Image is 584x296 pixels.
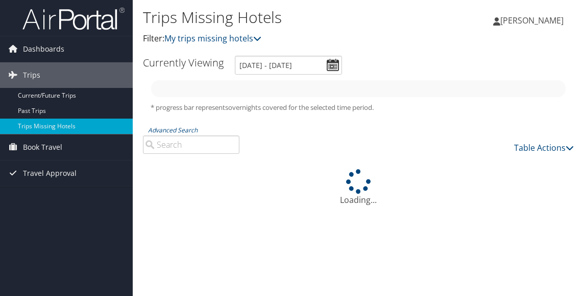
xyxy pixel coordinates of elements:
[22,7,125,31] img: airportal-logo.png
[151,103,566,112] h5: * progress bar represents overnights covered for the selected time period.
[164,33,261,44] a: My trips missing hotels
[143,169,574,206] div: Loading...
[493,5,574,36] a: [PERSON_NAME]
[143,135,239,154] input: Advanced Search
[500,15,564,26] span: [PERSON_NAME]
[23,134,62,160] span: Book Travel
[143,56,224,70] h3: Currently Viewing
[143,32,430,45] p: Filter:
[235,56,342,75] input: [DATE] - [DATE]
[148,126,198,134] a: Advanced Search
[143,7,430,28] h1: Trips Missing Hotels
[23,36,64,62] span: Dashboards
[514,142,574,153] a: Table Actions
[23,161,77,186] span: Travel Approval
[23,62,40,88] span: Trips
